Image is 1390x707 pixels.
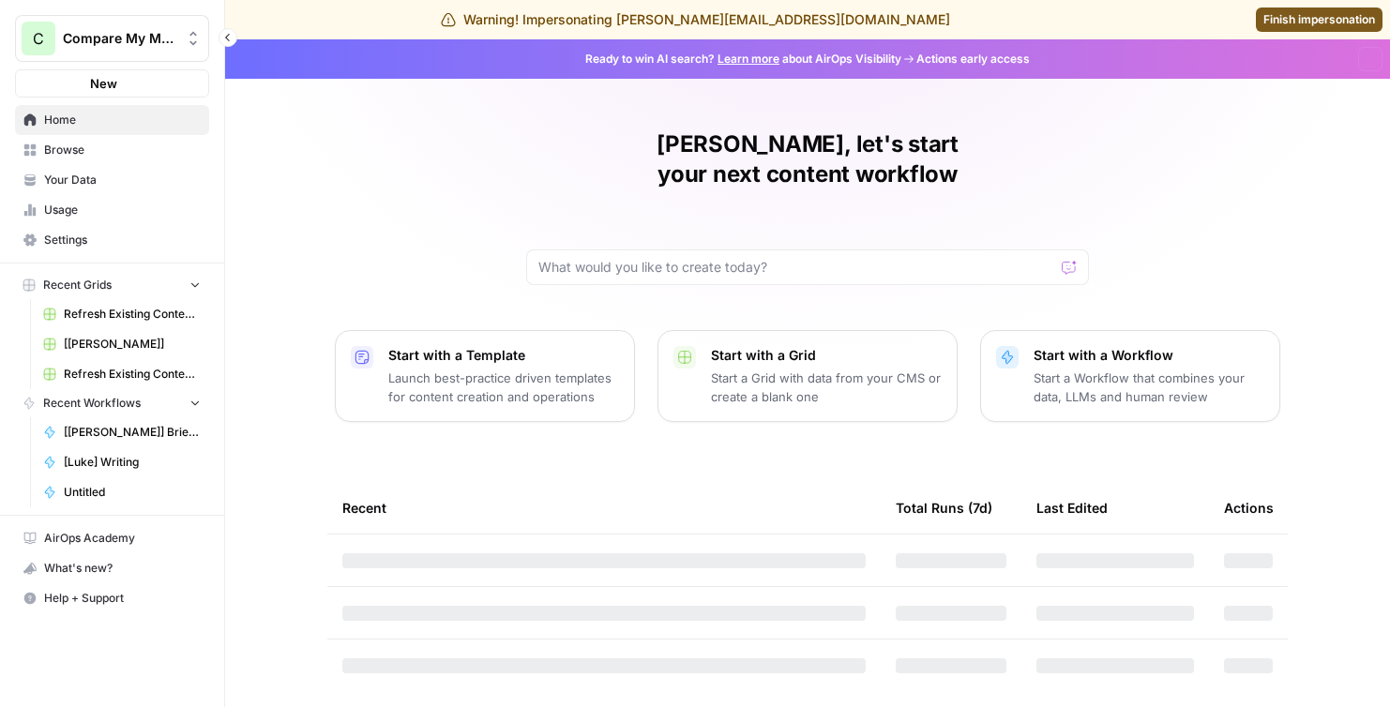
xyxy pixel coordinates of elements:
p: Start a Grid with data from your CMS or create a blank one [711,369,942,406]
h1: [PERSON_NAME], let's start your next content workflow [526,129,1089,189]
p: Start with a Grid [711,346,942,365]
a: Settings [15,225,209,255]
span: [[PERSON_NAME]] [64,336,201,353]
a: Learn more [718,52,779,66]
span: Refresh Existing Content (1) [64,366,201,383]
button: Workspace: Compare My Move [15,15,209,62]
p: Start a Workflow that combines your data, LLMs and human review [1034,369,1264,406]
a: Refresh Existing Content (Updated) [35,299,209,329]
span: Finish impersonation [1263,11,1375,28]
span: Browse [44,142,201,158]
a: [Luke] Writing [35,447,209,477]
button: What's new? [15,553,209,583]
span: Recent Grids [43,277,112,293]
div: Actions [1224,482,1274,534]
span: Compare My Move [63,29,176,48]
button: Recent Grids [15,271,209,299]
div: Recent [342,482,866,534]
a: Refresh Existing Content (1) [35,359,209,389]
span: Untitled [64,484,201,501]
p: Start with a Template [388,346,619,365]
span: Ready to win AI search? about AirOps Visibility [585,51,901,68]
span: Home [44,112,201,128]
input: What would you like to create today? [538,258,1054,277]
button: Recent Workflows [15,389,209,417]
button: New [15,69,209,98]
button: Start with a TemplateLaunch best-practice driven templates for content creation and operations [335,330,635,422]
div: Last Edited [1036,482,1108,534]
span: Recent Workflows [43,395,141,412]
span: Settings [44,232,201,248]
a: Home [15,105,209,135]
p: Launch best-practice driven templates for content creation and operations [388,369,619,406]
p: Start with a Workflow [1034,346,1264,365]
span: [Luke] Writing [64,454,201,471]
span: Usage [44,202,201,218]
span: Actions early access [916,51,1030,68]
button: Help + Support [15,583,209,613]
a: Usage [15,195,209,225]
div: Total Runs (7d) [896,482,992,534]
span: Refresh Existing Content (Updated) [64,306,201,323]
span: Your Data [44,172,201,188]
a: Browse [15,135,209,165]
a: [[PERSON_NAME]] Brief Creation [35,417,209,447]
span: New [90,74,117,93]
span: [[PERSON_NAME]] Brief Creation [64,424,201,441]
button: Start with a WorkflowStart a Workflow that combines your data, LLMs and human review [980,330,1280,422]
span: AirOps Academy [44,530,201,547]
span: Help + Support [44,590,201,607]
a: AirOps Academy [15,523,209,553]
div: What's new? [16,554,208,582]
button: Start with a GridStart a Grid with data from your CMS or create a blank one [657,330,958,422]
a: Finish impersonation [1256,8,1382,32]
div: Warning! Impersonating [PERSON_NAME][EMAIL_ADDRESS][DOMAIN_NAME] [441,10,950,29]
a: Untitled [35,477,209,507]
a: [[PERSON_NAME]] [35,329,209,359]
span: C [33,27,44,50]
a: Your Data [15,165,209,195]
